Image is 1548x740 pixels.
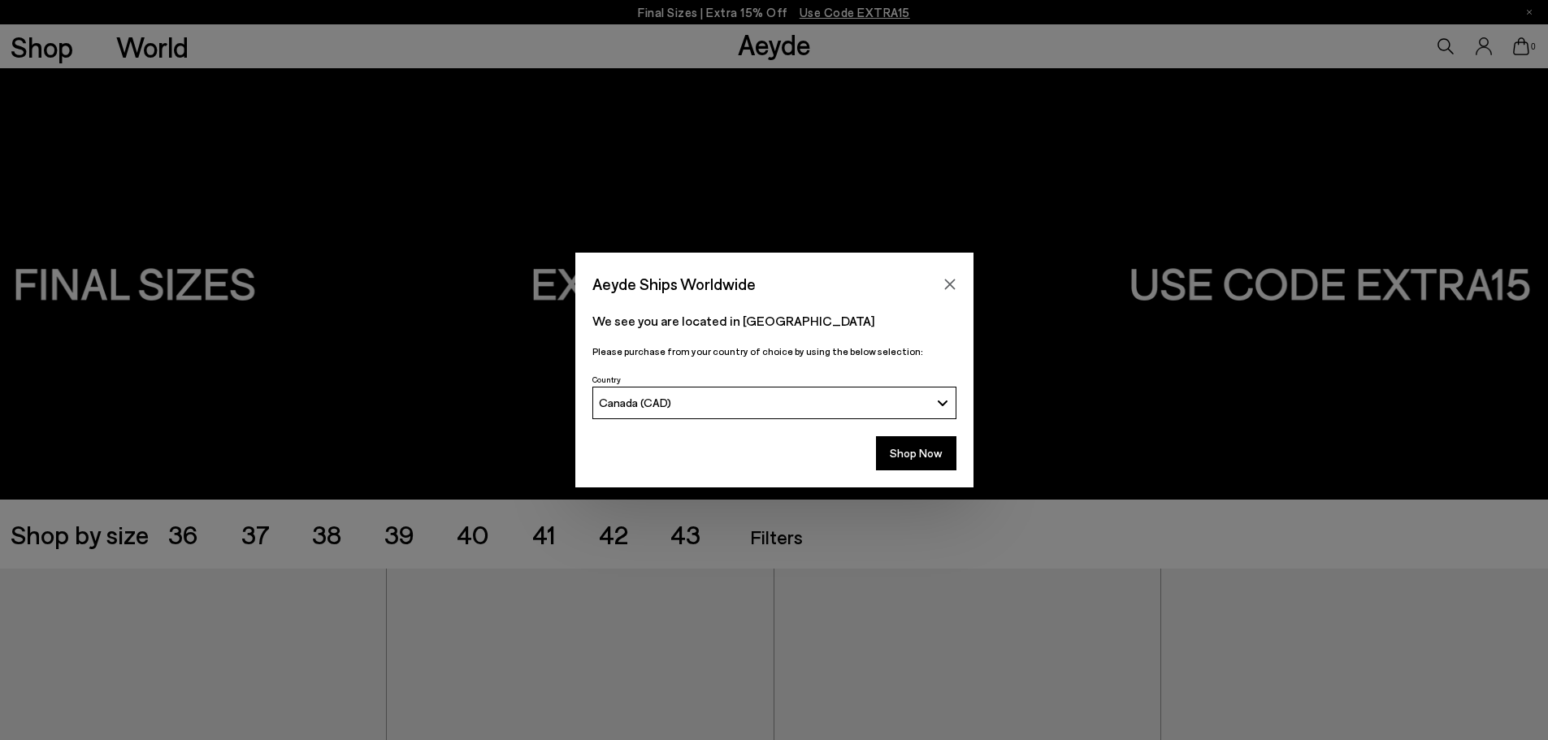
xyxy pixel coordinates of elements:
[592,374,621,384] span: Country
[938,272,962,296] button: Close
[592,344,956,359] p: Please purchase from your country of choice by using the below selection:
[592,311,956,331] p: We see you are located in [GEOGRAPHIC_DATA]
[592,270,756,298] span: Aeyde Ships Worldwide
[876,436,956,470] button: Shop Now
[599,396,671,409] span: Canada (CAD)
